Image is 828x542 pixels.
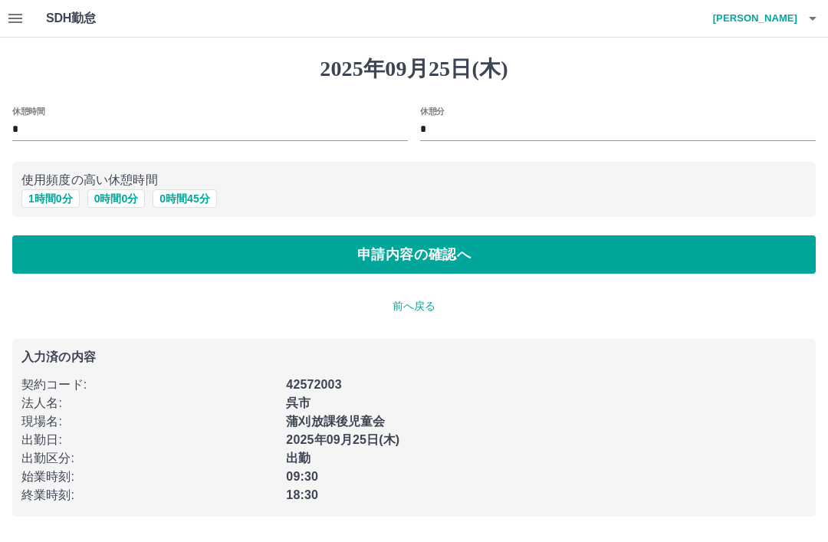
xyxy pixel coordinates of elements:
button: 0時間45分 [153,189,216,208]
p: 法人名 : [21,394,277,412]
p: 出勤区分 : [21,449,277,468]
label: 休憩分 [420,105,445,117]
p: 出勤日 : [21,431,277,449]
button: 申請内容の確認へ [12,235,816,274]
b: 18:30 [286,488,318,501]
b: 出勤 [286,452,310,465]
p: 前へ戻る [12,298,816,314]
button: 1時間0分 [21,189,80,208]
p: 始業時刻 : [21,468,277,486]
h1: 2025年09月25日(木) [12,56,816,82]
b: 2025年09月25日(木) [286,433,399,446]
label: 休憩時間 [12,105,44,117]
p: 使用頻度の高い休憩時間 [21,171,807,189]
b: 09:30 [286,470,318,483]
b: 42572003 [286,378,341,391]
p: 現場名 : [21,412,277,431]
p: 終業時刻 : [21,486,277,504]
p: 契約コード : [21,376,277,394]
p: 入力済の内容 [21,351,807,363]
b: 呉市 [286,396,310,409]
button: 0時間0分 [87,189,146,208]
b: 蒲刈放課後児童会 [286,415,385,428]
